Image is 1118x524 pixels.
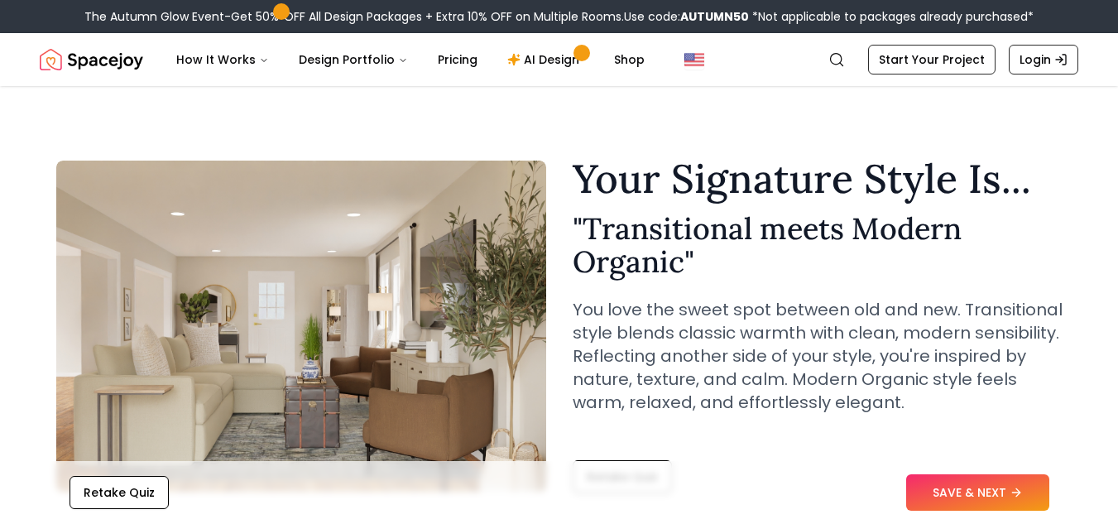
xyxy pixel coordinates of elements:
[425,43,491,76] a: Pricing
[56,161,546,492] img: Transitional meets Modern Organic Style Example
[749,8,1034,25] span: *Not applicable to packages already purchased*
[573,212,1063,278] h2: " Transitional meets Modern Organic "
[40,43,143,76] img: Spacejoy Logo
[163,43,282,76] button: How It Works
[573,460,672,493] button: Retake Quiz
[573,159,1063,199] h1: Your Signature Style Is...
[70,476,169,509] button: Retake Quiz
[494,43,597,76] a: AI Design
[601,43,658,76] a: Shop
[40,33,1078,86] nav: Global
[680,8,749,25] b: AUTUMN50
[285,43,421,76] button: Design Portfolio
[163,43,658,76] nav: Main
[573,298,1063,414] p: You love the sweet spot between old and new. Transitional style blends classic warmth with clean,...
[1009,45,1078,75] a: Login
[84,8,1034,25] div: The Autumn Glow Event-Get 50% OFF All Design Packages + Extra 10% OFF on Multiple Rooms.
[624,8,749,25] span: Use code:
[40,43,143,76] a: Spacejoy
[906,474,1049,511] button: SAVE & NEXT
[684,50,704,70] img: United States
[868,45,996,75] a: Start Your Project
